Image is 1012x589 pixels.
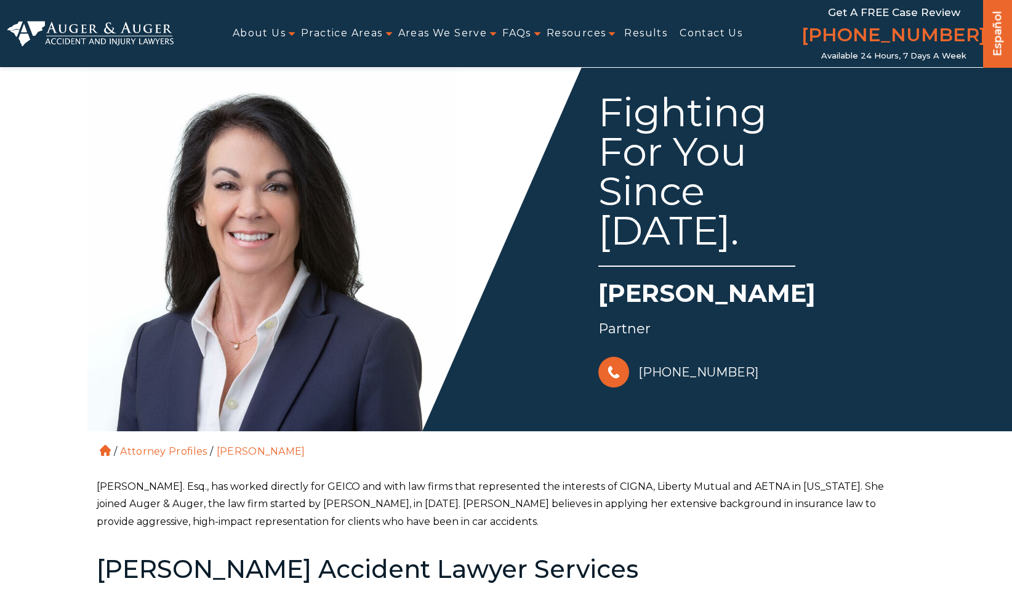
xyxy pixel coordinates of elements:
a: Areas We Serve [398,20,488,47]
a: Contact Us [680,20,742,47]
h2: [PERSON_NAME] Accident Lawyer Services [97,556,915,583]
a: [PHONE_NUMBER] [598,354,758,391]
h1: [PERSON_NAME] [598,276,917,317]
ol: / / [97,431,915,460]
a: Attorney Profiles [120,445,207,457]
a: Practice Areas [301,20,383,47]
div: Fighting For You Since [DATE]. [598,92,795,267]
a: About Us [233,20,286,47]
img: Auger & Auger Accident and Injury Lawyers Logo [7,21,174,46]
a: FAQs [502,20,531,47]
div: Partner [598,317,917,341]
span: Available 24 Hours, 7 Days a Week [821,51,966,61]
a: Resources [547,20,606,47]
img: Arlene Auger [87,62,457,431]
a: Results [624,20,667,47]
p: [PERSON_NAME]. Esq., has worked directly for GEICO and with law firms that represented the intere... [97,478,915,531]
span: Get a FREE Case Review [828,6,960,18]
a: Home [100,445,111,456]
a: [PHONE_NUMBER] [801,22,986,51]
li: [PERSON_NAME] [214,445,308,457]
